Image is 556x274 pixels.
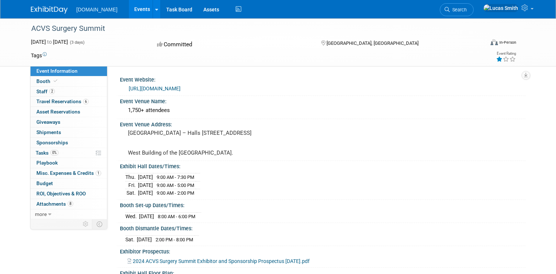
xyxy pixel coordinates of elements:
span: [DOMAIN_NAME] [76,7,118,12]
td: Personalize Event Tab Strip [79,219,92,229]
span: 8 [68,201,73,206]
a: Misc. Expenses & Credits1 [31,168,107,178]
div: Exhibitor Prospectus: [120,246,525,255]
span: 6 [83,99,89,104]
a: Booth [31,76,107,86]
div: In-Person [499,40,516,45]
span: 2024 ACVS Surgery Summit Exhibitor and Sponsorship Prospectus [DATE].pdf [133,258,310,264]
td: Tags [31,52,47,59]
span: Travel Reservations [36,98,89,104]
a: more [31,209,107,219]
td: [DATE] [138,181,153,189]
td: [DATE] [138,173,153,181]
a: Giveaways [31,117,107,127]
span: Attachments [36,201,73,207]
span: Misc. Expenses & Credits [36,170,101,176]
span: Search [450,7,467,12]
a: 2024 ACVS Surgery Summit Exhibitor and Sponsorship Prospectus [DATE].pdf [128,258,310,264]
div: Event Rating [496,52,516,55]
span: Tasks [36,150,58,156]
a: Playbook [31,158,107,168]
td: Fri. [125,181,138,189]
img: ExhibitDay [31,6,68,14]
span: (3 days) [69,40,85,45]
span: 2:00 PM - 8:00 PM [156,237,193,242]
pre: [GEOGRAPHIC_DATA] – Halls [STREET_ADDRESS] West Building of the [GEOGRAPHIC_DATA]. [128,130,281,156]
span: [GEOGRAPHIC_DATA], [GEOGRAPHIC_DATA] [327,40,418,46]
span: 9:00 AM - 7:30 PM [157,174,194,180]
span: Asset Reservations [36,109,80,115]
div: 1,750+ attendees [125,105,520,116]
div: Event Format [445,38,516,49]
a: Sponsorships [31,138,107,148]
div: Event Website: [120,74,525,83]
a: Budget [31,179,107,188]
div: ACVS Surgery Summit [29,22,475,35]
a: Search [440,3,474,16]
span: Budget [36,180,53,186]
span: Playbook [36,160,58,166]
span: Event Information [36,68,78,74]
img: Format-Inperson.png [491,39,498,45]
td: Sat. [125,189,138,197]
span: Giveaways [36,119,60,125]
td: Thu. [125,173,138,181]
a: Attachments8 [31,199,107,209]
td: [DATE] [138,189,153,197]
div: Booth Dismantle Dates/Times: [120,223,525,232]
a: Tasks0% [31,148,107,158]
span: Shipments [36,129,61,135]
a: ROI, Objectives & ROO [31,189,107,199]
a: Shipments [31,127,107,137]
span: 9:00 AM - 2:00 PM [157,190,194,196]
a: Asset Reservations [31,107,107,117]
span: Sponsorships [36,140,68,145]
span: [DATE] [DATE] [31,39,68,45]
span: Booth [36,78,59,84]
td: [DATE] [137,235,152,243]
span: to [46,39,53,45]
span: 2 [49,89,55,94]
a: [URL][DOMAIN_NAME] [129,86,181,91]
span: more [35,211,47,217]
td: [DATE] [139,212,154,220]
div: Booth Set-up Dates/Times: [120,200,525,209]
div: Event Venue Name: [120,96,525,105]
td: Sat. [125,235,137,243]
span: 9:00 AM - 5:00 PM [157,183,194,188]
span: 1 [96,170,101,176]
a: Event Information [31,66,107,76]
div: Committed [155,38,309,51]
div: Event Venue Address: [120,119,525,128]
span: Staff [36,89,55,94]
i: Booth reservation complete [54,79,57,83]
span: ROI, Objectives & ROO [36,191,86,197]
a: Staff2 [31,87,107,97]
a: Travel Reservations6 [31,97,107,107]
span: 8:00 AM - 6:00 PM [158,214,195,219]
img: Lucas Smith [483,4,518,12]
td: Toggle Event Tabs [92,219,107,229]
span: 0% [50,150,58,155]
td: Wed. [125,212,139,220]
div: Exhibit Hall Dates/Times: [120,161,525,170]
